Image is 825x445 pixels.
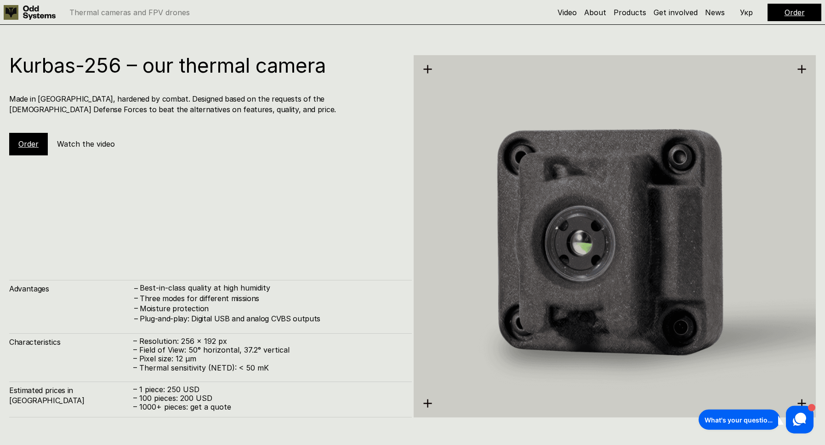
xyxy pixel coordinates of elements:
[654,8,698,17] a: Get involved
[9,94,403,114] h4: Made in [GEOGRAPHIC_DATA], hardened by combat. Designed based on the requests of the [DEMOGRAPHIC...
[69,9,190,16] p: Thermal cameras and FPV drones
[133,364,403,372] p: – Thermal sensitivity (NETD): < 50 mK
[140,314,403,324] h4: Plug-and-play: Digital USB and analog CVBS outputs
[558,8,577,17] a: Video
[133,354,403,363] p: – Pixel size: 12 µm
[9,284,133,294] h4: Advantages
[18,139,39,148] a: Order
[133,403,403,411] p: – 1000+ pieces: get a quote
[134,293,138,303] h4: –
[740,9,753,16] p: Укр
[134,313,138,323] h4: –
[140,303,403,314] h4: Moisture protection
[133,394,403,403] p: – 100 pieces: 200 USD
[140,293,403,303] h4: Three modes for different missions
[785,8,805,17] a: Order
[9,385,133,406] h4: Estimated prices in [GEOGRAPHIC_DATA]
[133,346,403,354] p: – Field of View: 50° horizontal, 37.2° vertical
[134,283,138,293] h4: –
[140,284,403,292] p: Best-in-class quality at high humidity
[705,8,725,17] a: News
[9,55,403,75] h1: Kurbas-256 – our thermal camera
[696,404,816,436] iframe: HelpCrunch
[614,8,646,17] a: Products
[9,337,133,347] h4: Characteristics
[134,303,138,313] h4: –
[584,8,606,17] a: About
[57,139,115,149] h5: Watch the video
[133,385,403,394] p: – 1 piece: 250 USD
[133,337,403,346] p: – Resolution: 256 x 192 px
